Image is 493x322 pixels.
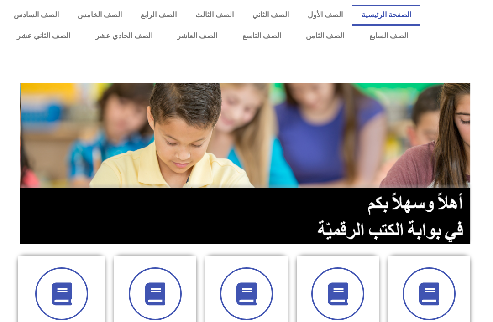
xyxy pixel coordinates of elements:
[83,26,165,46] a: الصف الحادي عشر
[243,5,298,26] a: الصف الثاني
[294,26,357,46] a: الصف الثامن
[5,5,68,26] a: الصف السادس
[230,26,294,46] a: الصف التاسع
[68,5,131,26] a: الصف الخامس
[298,5,352,26] a: الصف الأول
[352,5,420,26] a: الصفحة الرئيسية
[5,26,83,46] a: الصف الثاني عشر
[165,26,230,46] a: الصف العاشر
[186,5,243,26] a: الصف الثالث
[357,26,420,46] a: الصف السابع
[131,5,186,26] a: الصف الرابع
